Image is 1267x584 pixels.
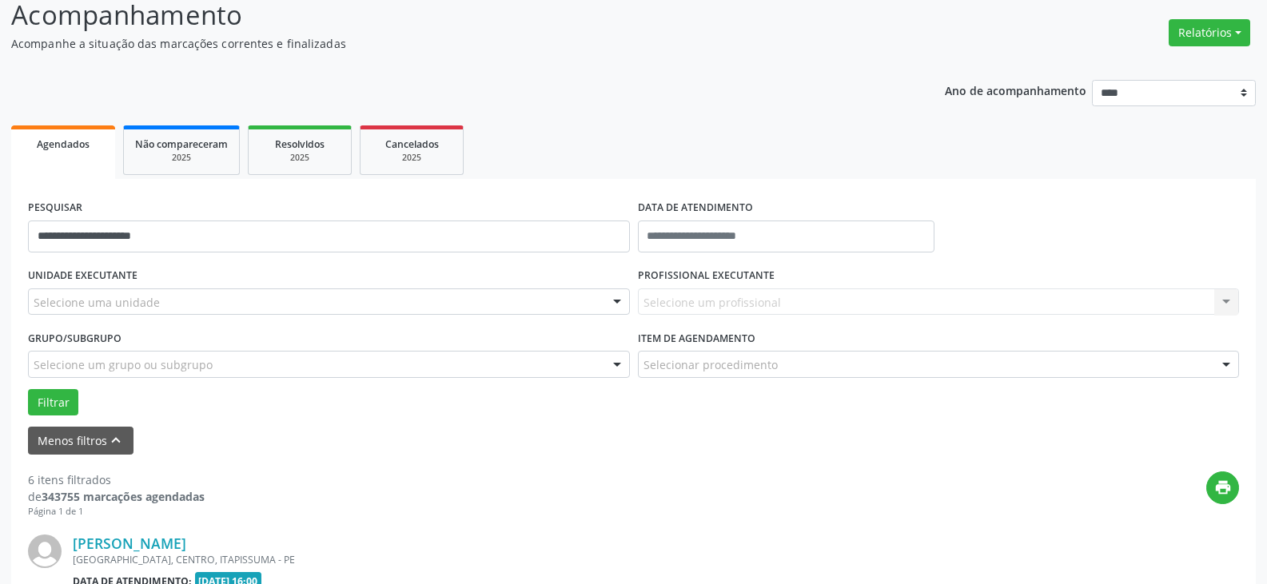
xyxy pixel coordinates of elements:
[945,80,1086,100] p: Ano de acompanhamento
[260,152,340,164] div: 2025
[28,326,122,351] label: Grupo/Subgrupo
[28,264,137,288] label: UNIDADE EXECUTANTE
[73,553,999,566] div: [GEOGRAPHIC_DATA], CENTRO, ITAPISSUMA - PE
[28,427,133,455] button: Menos filtroskeyboard_arrow_up
[372,152,452,164] div: 2025
[643,356,778,373] span: Selecionar procedimento
[638,196,753,220] label: DATA DE ATENDIMENTO
[28,196,82,220] label: PESQUISAR
[28,488,205,505] div: de
[107,431,125,449] i: keyboard_arrow_up
[11,35,883,52] p: Acompanhe a situação das marcações correntes e finalizadas
[638,264,775,288] label: PROFISSIONAL EXECUTANTE
[1206,471,1239,504] button: print
[42,489,205,504] strong: 343755 marcações agendadas
[135,137,228,151] span: Não compareceram
[275,137,325,151] span: Resolvidos
[135,152,228,164] div: 2025
[34,294,160,311] span: Selecione uma unidade
[73,534,186,552] a: [PERSON_NAME]
[1169,19,1250,46] button: Relatórios
[385,137,439,151] span: Cancelados
[28,471,205,488] div: 6 itens filtrados
[34,356,213,373] span: Selecione um grupo ou subgrupo
[1214,479,1232,496] i: print
[638,326,755,351] label: Item de agendamento
[37,137,90,151] span: Agendados
[28,389,78,416] button: Filtrar
[28,534,62,568] img: img
[28,505,205,518] div: Página 1 de 1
